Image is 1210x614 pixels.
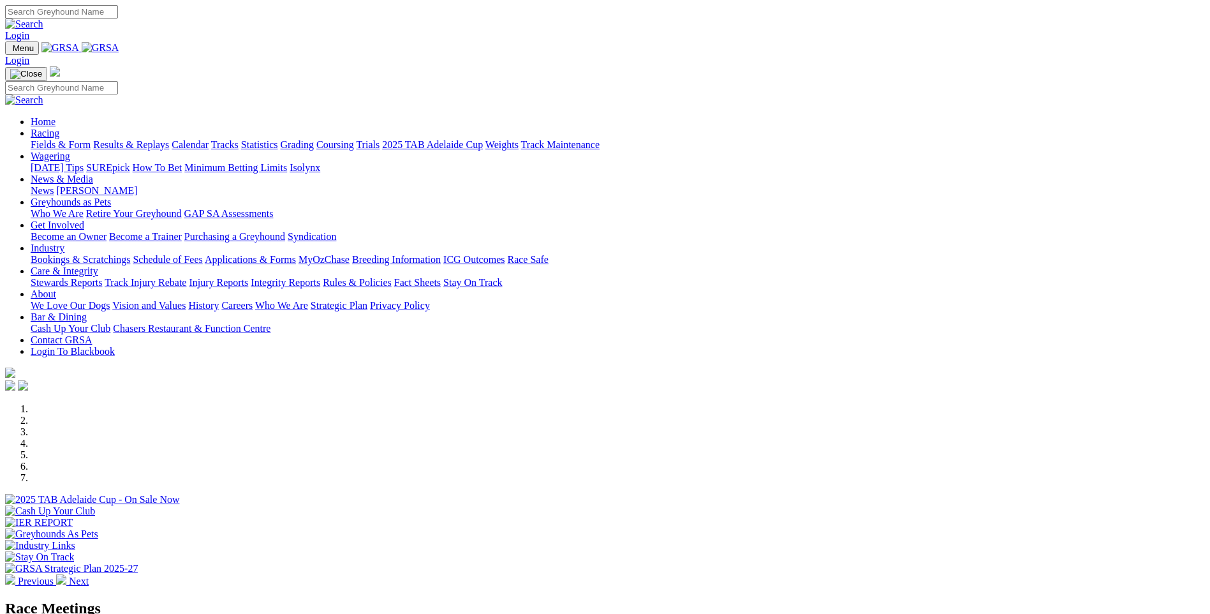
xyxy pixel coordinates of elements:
[5,81,118,94] input: Search
[112,300,186,311] a: Vision and Values
[31,208,1205,220] div: Greyhounds as Pets
[5,67,47,81] button: Toggle navigation
[5,368,15,378] img: logo-grsa-white.png
[31,162,84,173] a: [DATE] Tips
[31,334,92,345] a: Contact GRSA
[5,94,43,106] img: Search
[5,574,15,585] img: chevron-left-pager-white.svg
[31,174,93,184] a: News & Media
[31,311,87,322] a: Bar & Dining
[311,300,367,311] a: Strategic Plan
[31,243,64,253] a: Industry
[251,277,320,288] a: Integrity Reports
[255,300,308,311] a: Who We Are
[288,231,336,242] a: Syndication
[316,139,354,150] a: Coursing
[86,162,129,173] a: SUREpick
[31,300,110,311] a: We Love Our Dogs
[290,162,320,173] a: Isolynx
[5,563,138,574] img: GRSA Strategic Plan 2025-27
[5,5,118,19] input: Search
[443,254,505,265] a: ICG Outcomes
[5,19,43,30] img: Search
[189,277,248,288] a: Injury Reports
[31,346,115,357] a: Login To Blackbook
[443,277,502,288] a: Stay On Track
[485,139,519,150] a: Weights
[31,231,1205,243] div: Get Involved
[50,66,60,77] img: logo-grsa-white.png
[281,139,314,150] a: Grading
[13,43,34,53] span: Menu
[31,185,1205,197] div: News & Media
[5,540,75,551] img: Industry Links
[31,300,1205,311] div: About
[394,277,441,288] a: Fact Sheets
[31,277,1205,288] div: Care & Integrity
[382,139,483,150] a: 2025 TAB Adelaide Cup
[31,266,98,276] a: Care & Integrity
[31,185,54,196] a: News
[221,300,253,311] a: Careers
[184,231,285,242] a: Purchasing a Greyhound
[521,139,600,150] a: Track Maintenance
[31,254,130,265] a: Bookings & Scratchings
[56,576,89,587] a: Next
[172,139,209,150] a: Calendar
[188,300,219,311] a: History
[5,528,98,540] img: Greyhounds As Pets
[93,139,169,150] a: Results & Replays
[370,300,430,311] a: Privacy Policy
[105,277,186,288] a: Track Injury Rebate
[31,220,84,230] a: Get Involved
[31,231,107,242] a: Become an Owner
[241,139,278,150] a: Statistics
[5,551,74,563] img: Stay On Track
[31,323,1205,334] div: Bar & Dining
[356,139,380,150] a: Trials
[31,128,59,139] a: Racing
[31,151,70,161] a: Wagering
[352,254,441,265] a: Breeding Information
[109,231,182,242] a: Become a Trainer
[184,208,274,219] a: GAP SA Assessments
[56,574,66,585] img: chevron-right-pager-white.svg
[31,288,56,299] a: About
[205,254,296,265] a: Applications & Forms
[5,380,15,391] img: facebook.svg
[18,380,28,391] img: twitter.svg
[69,576,89,587] span: Next
[18,576,54,587] span: Previous
[133,162,182,173] a: How To Bet
[5,505,95,517] img: Cash Up Your Club
[323,277,392,288] a: Rules & Policies
[5,41,39,55] button: Toggle navigation
[41,42,79,54] img: GRSA
[31,139,91,150] a: Fields & Form
[31,162,1205,174] div: Wagering
[31,116,55,127] a: Home
[31,277,102,288] a: Stewards Reports
[113,323,270,334] a: Chasers Restaurant & Function Centre
[507,254,548,265] a: Race Safe
[31,139,1205,151] div: Racing
[10,69,42,79] img: Close
[211,139,239,150] a: Tracks
[56,185,137,196] a: [PERSON_NAME]
[31,197,111,207] a: Greyhounds as Pets
[5,55,29,66] a: Login
[31,254,1205,266] div: Industry
[31,323,110,334] a: Cash Up Your Club
[5,576,56,587] a: Previous
[82,42,119,54] img: GRSA
[299,254,350,265] a: MyOzChase
[5,30,29,41] a: Login
[184,162,287,173] a: Minimum Betting Limits
[31,208,84,219] a: Who We Are
[5,494,180,505] img: 2025 TAB Adelaide Cup - On Sale Now
[5,517,73,528] img: IER REPORT
[133,254,202,265] a: Schedule of Fees
[86,208,182,219] a: Retire Your Greyhound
